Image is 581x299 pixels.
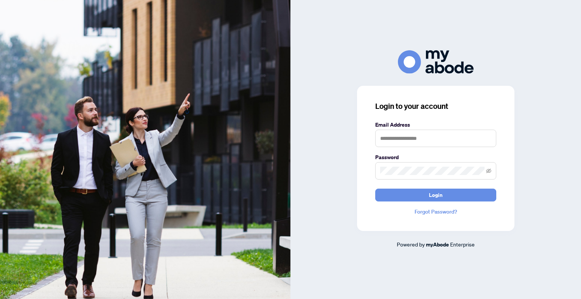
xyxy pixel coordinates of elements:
span: Login [429,189,443,201]
a: myAbode [426,240,449,249]
img: ma-logo [398,50,474,73]
label: Password [375,153,496,161]
h3: Login to your account [375,101,496,112]
span: eye-invisible [486,168,491,174]
a: Forgot Password? [375,208,496,216]
span: Enterprise [450,241,475,248]
label: Email Address [375,121,496,129]
button: Login [375,189,496,201]
span: Powered by [397,241,425,248]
